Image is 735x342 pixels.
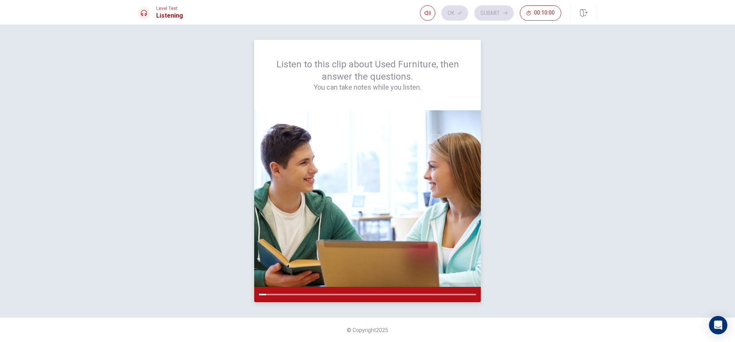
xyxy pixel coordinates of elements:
h1: Listening [156,11,183,20]
span: Level Test [156,6,183,11]
span: 00:10:00 [534,10,555,16]
button: 00:10:00 [520,5,561,21]
img: passage image [254,110,481,287]
span: © Copyright 2025 [347,327,388,333]
h4: You can take notes while you listen. [273,83,462,92]
div: Listen to this clip about Used Furniture, then answer the questions. [273,58,462,92]
div: Open Intercom Messenger [709,316,727,334]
